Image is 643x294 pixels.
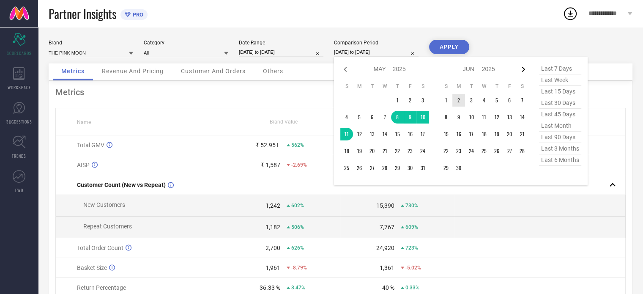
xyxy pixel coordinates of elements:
[263,68,283,74] span: Others
[503,83,516,90] th: Friday
[83,201,125,208] span: New Customers
[539,132,581,143] span: last 90 days
[378,83,391,90] th: Wednesday
[478,128,490,140] td: Wed Jun 18 2025
[478,94,490,107] td: Wed Jun 04 2025
[260,284,280,291] div: 36.33 %
[353,83,366,90] th: Monday
[378,128,391,140] td: Wed May 14 2025
[382,284,394,291] div: 40 %
[452,162,465,174] td: Mon Jun 30 2025
[490,145,503,157] td: Thu Jun 26 2025
[516,145,528,157] td: Sat Jun 28 2025
[429,40,469,54] button: APPLY
[366,83,378,90] th: Tuesday
[478,83,490,90] th: Wednesday
[391,83,404,90] th: Thursday
[440,94,452,107] td: Sun Jun 01 2025
[539,74,581,86] span: last week
[539,109,581,120] span: last 45 days
[405,245,418,251] span: 723%
[334,48,419,57] input: Select comparison period
[539,63,581,74] span: last 7 days
[102,68,164,74] span: Revenue And Pricing
[440,111,452,124] td: Sun Jun 08 2025
[465,111,478,124] td: Tue Jun 10 2025
[452,145,465,157] td: Mon Jun 23 2025
[440,83,452,90] th: Sunday
[378,162,391,174] td: Wed May 28 2025
[340,162,353,174] td: Sun May 25 2025
[465,145,478,157] td: Tue Jun 24 2025
[539,154,581,166] span: last 6 months
[516,94,528,107] td: Sat Jun 07 2025
[270,119,298,125] span: Brand Value
[416,111,429,124] td: Sat May 10 2025
[260,162,280,168] div: ₹ 1,587
[452,128,465,140] td: Mon Jun 16 2025
[83,223,132,230] span: Repeat Customers
[131,11,143,18] span: PRO
[291,162,307,168] span: -2.69%
[265,202,280,209] div: 1,242
[340,111,353,124] td: Sun May 04 2025
[503,111,516,124] td: Fri Jun 13 2025
[416,83,429,90] th: Saturday
[416,128,429,140] td: Sat May 17 2025
[416,94,429,107] td: Sat May 03 2025
[77,264,107,271] span: Basket Size
[291,285,305,291] span: 3.47%
[416,145,429,157] td: Sat May 24 2025
[265,245,280,251] div: 2,700
[291,224,304,230] span: 506%
[15,187,23,193] span: FWD
[518,64,528,74] div: Next month
[340,145,353,157] td: Sun May 18 2025
[366,111,378,124] td: Tue May 06 2025
[405,224,418,230] span: 609%
[366,145,378,157] td: Tue May 20 2025
[378,111,391,124] td: Wed May 07 2025
[7,50,32,56] span: SCORECARDS
[391,128,404,140] td: Thu May 15 2025
[539,143,581,154] span: last 3 months
[563,6,578,21] div: Open download list
[452,94,465,107] td: Mon Jun 02 2025
[376,202,394,209] div: 15,390
[490,83,503,90] th: Thursday
[478,111,490,124] td: Wed Jun 11 2025
[77,284,126,291] span: Return Percentage
[291,142,304,148] span: 562%
[465,128,478,140] td: Tue Jun 17 2025
[353,111,366,124] td: Mon May 05 2025
[55,87,626,97] div: Metrics
[404,94,416,107] td: Fri May 02 2025
[334,40,419,46] div: Comparison Period
[265,264,280,271] div: 1,961
[404,83,416,90] th: Friday
[291,245,304,251] span: 626%
[416,162,429,174] td: Sat May 31 2025
[12,153,26,159] span: TRENDS
[391,111,404,124] td: Thu May 08 2025
[452,111,465,124] td: Mon Jun 09 2025
[440,128,452,140] td: Sun Jun 15 2025
[340,128,353,140] td: Sun May 11 2025
[6,118,32,125] span: SUGGESTIONS
[516,83,528,90] th: Saturday
[539,86,581,97] span: last 15 days
[465,94,478,107] td: Tue Jun 03 2025
[404,111,416,124] td: Fri May 09 2025
[8,84,31,91] span: WORKSPACE
[353,128,366,140] td: Mon May 12 2025
[61,68,85,74] span: Metrics
[405,265,421,271] span: -5.02%
[539,120,581,132] span: last month
[77,245,123,251] span: Total Order Count
[405,203,418,209] span: 730%
[490,111,503,124] td: Thu Jun 12 2025
[539,97,581,109] span: last 30 days
[255,142,280,148] div: ₹ 52.95 L
[353,162,366,174] td: Mon May 26 2025
[181,68,246,74] span: Customer And Orders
